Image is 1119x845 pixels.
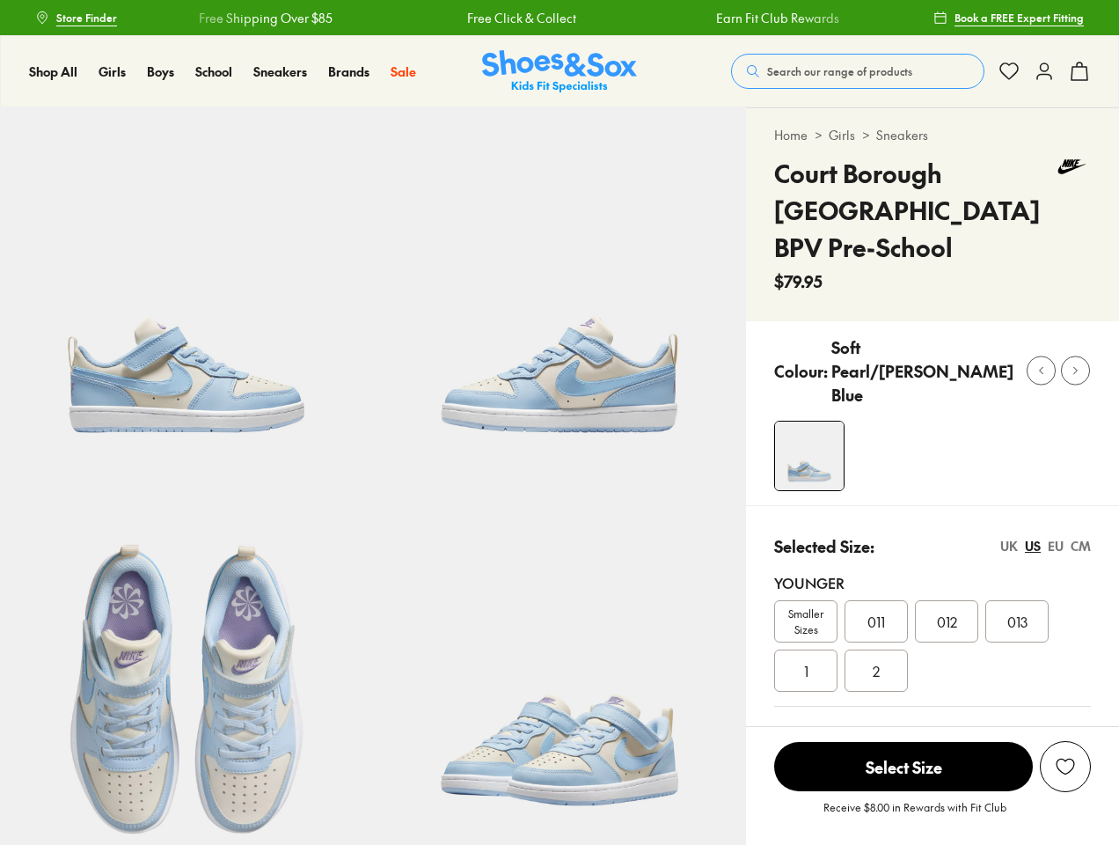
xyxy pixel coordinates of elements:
[391,62,416,80] span: Sale
[458,9,567,27] a: Free Click & Collect
[867,611,885,632] span: 011
[1025,537,1041,555] div: US
[774,126,1091,144] div: > >
[1048,537,1064,555] div: EU
[774,741,1033,792] button: Select Size
[195,62,232,80] span: School
[1007,611,1028,632] span: 013
[937,611,957,632] span: 012
[876,126,928,144] a: Sneakers
[1071,537,1091,555] div: CM
[482,50,637,93] img: SNS_Logo_Responsive.svg
[56,10,117,26] span: Store Finder
[328,62,369,80] span: Brands
[29,62,77,80] span: Shop All
[774,155,1053,266] h4: Court Borough [GEOGRAPHIC_DATA] BPV Pre-School
[954,10,1084,26] span: Book a FREE Expert Fitting
[774,721,1091,742] div: Older
[35,2,117,33] a: Store Finder
[775,606,837,637] span: Smaller Sizes
[707,9,830,27] a: Earn Fit Club Rewards
[823,799,1006,831] p: Receive $8.00 in Rewards with Fit Club
[99,62,126,80] span: Girls
[873,660,880,681] span: 2
[373,107,746,481] img: 5-552109_1
[328,62,369,81] a: Brands
[774,572,1091,593] div: Younger
[482,50,637,93] a: Shoes & Sox
[147,62,174,80] span: Boys
[1000,537,1018,555] div: UK
[829,126,855,144] a: Girls
[29,62,77,81] a: Shop All
[99,62,126,81] a: Girls
[191,9,325,27] a: Free Shipping Over $85
[767,63,912,79] span: Search our range of products
[804,660,808,681] span: 1
[775,422,844,490] img: 4-552108_1
[774,126,808,144] a: Home
[933,2,1084,33] a: Book a FREE Expert Fitting
[831,335,1013,407] p: Soft Pearl/[PERSON_NAME] Blue
[774,534,874,558] p: Selected Size:
[1040,741,1091,792] button: Add to Wishlist
[195,62,232,81] a: School
[774,359,828,383] p: Colour:
[253,62,307,80] span: Sneakers
[391,62,416,81] a: Sale
[253,62,307,81] a: Sneakers
[147,62,174,81] a: Boys
[774,742,1033,791] span: Select Size
[774,269,823,293] span: $79.95
[1053,155,1091,179] img: Vendor logo
[731,54,984,89] button: Search our range of products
